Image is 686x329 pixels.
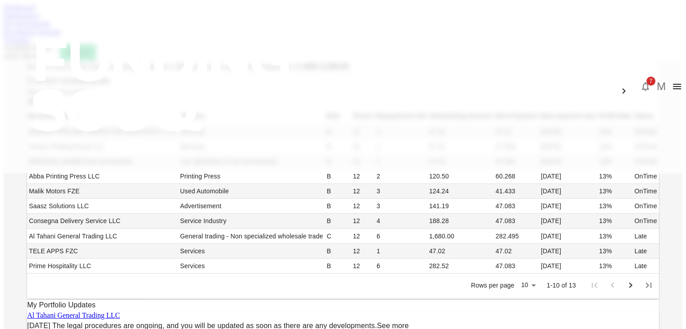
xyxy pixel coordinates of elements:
[539,259,597,274] td: [DATE]
[539,199,597,214] td: [DATE]
[27,199,178,214] td: Saasz Solutions LLC
[636,78,654,96] button: 7
[178,244,325,259] td: Services
[597,199,632,214] td: 13%
[547,281,576,290] p: 1-10 of 13
[178,259,325,274] td: Services
[325,244,351,259] td: B
[427,259,493,274] td: 282.52
[27,184,178,199] td: Malik Motors FZE
[375,199,427,214] td: 3
[494,169,539,184] td: 60.268
[539,214,597,228] td: [DATE]
[27,229,178,244] td: Al Tahani General Trading LLC
[178,184,325,199] td: Used Automobile
[539,184,597,199] td: [DATE]
[351,184,375,199] td: 12
[178,229,325,244] td: General trading - Non specialized wholesale trade
[427,214,493,228] td: 188.28
[325,229,351,244] td: C
[351,229,375,244] td: 12
[427,244,493,259] td: 47.02
[597,169,632,184] td: 13%
[494,229,539,244] td: 282.495
[325,199,351,214] td: B
[494,214,539,228] td: 47.083
[494,244,539,259] td: 47.02
[351,169,375,184] td: 12
[633,199,659,214] td: OnTime
[178,169,325,184] td: Printing Press
[633,169,659,184] td: OnTime
[427,169,493,184] td: 120.50
[27,311,120,319] a: Al Tahani General Trading LLC
[494,184,539,199] td: 41.433
[597,184,632,199] td: 13%
[27,214,178,228] td: Consegna Delivery Service LLC
[375,229,427,244] td: 6
[494,259,539,274] td: 47.083
[351,214,375,228] td: 12
[375,259,427,274] td: 6
[633,244,659,259] td: Late
[27,169,178,184] td: Abba Printing Press LLC
[427,184,493,199] td: 124.24
[375,214,427,228] td: 4
[427,199,493,214] td: 141.19
[375,244,427,259] td: 1
[633,229,659,244] td: Late
[325,259,351,274] td: B
[471,281,514,290] p: Rows per page
[633,184,659,199] td: OnTime
[622,276,640,294] button: Go to next page
[633,214,659,228] td: OnTime
[640,276,658,294] button: Go to last page
[539,229,597,244] td: [DATE]
[427,229,493,244] td: 1,680.00
[633,259,659,274] td: Late
[351,199,375,214] td: 12
[178,199,325,214] td: Advertisement
[325,169,351,184] td: B
[654,80,668,93] button: M
[517,279,539,292] div: 10
[351,244,375,259] td: 12
[597,244,632,259] td: 13%
[27,244,178,259] td: TELE APPS FZC
[597,259,632,274] td: 13%
[27,301,96,309] span: My Portfolio Updates
[325,184,351,199] td: B
[351,259,375,274] td: 12
[539,169,597,184] td: [DATE]
[325,214,351,228] td: B
[618,77,636,84] span: العربية
[494,199,539,214] td: 47.083
[539,244,597,259] td: [DATE]
[375,184,427,199] td: 3
[646,77,655,86] span: 7
[27,259,178,274] td: Prime Hospitality LLC
[597,229,632,244] td: 13%
[178,214,325,228] td: Service Industry
[597,214,632,228] td: 13%
[375,169,427,184] td: 2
